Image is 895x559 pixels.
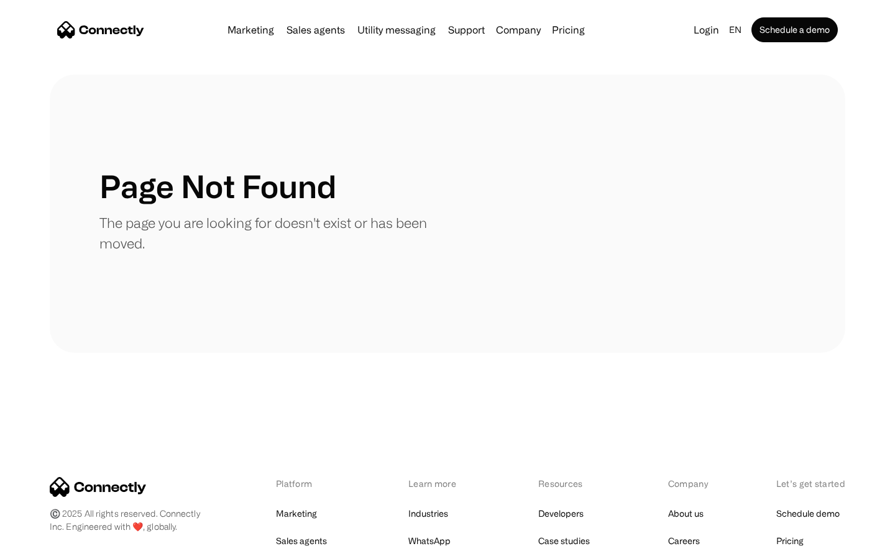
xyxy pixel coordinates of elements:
[99,212,447,253] p: The page you are looking for doesn't exist or has been moved.
[538,477,604,490] div: Resources
[751,17,838,42] a: Schedule a demo
[25,537,75,555] ul: Language list
[668,532,700,550] a: Careers
[443,25,490,35] a: Support
[538,505,584,522] a: Developers
[496,21,541,39] div: Company
[547,25,590,35] a: Pricing
[352,25,441,35] a: Utility messaging
[668,505,704,522] a: About us
[276,505,317,522] a: Marketing
[408,532,451,550] a: WhatsApp
[408,477,474,490] div: Learn more
[223,25,279,35] a: Marketing
[276,477,344,490] div: Platform
[668,477,712,490] div: Company
[776,532,804,550] a: Pricing
[99,168,336,205] h1: Page Not Found
[12,536,75,555] aside: Language selected: English
[729,21,741,39] div: en
[776,477,845,490] div: Let’s get started
[282,25,350,35] a: Sales agents
[538,532,590,550] a: Case studies
[776,505,840,522] a: Schedule demo
[408,505,448,522] a: Industries
[276,532,327,550] a: Sales agents
[689,21,724,39] a: Login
